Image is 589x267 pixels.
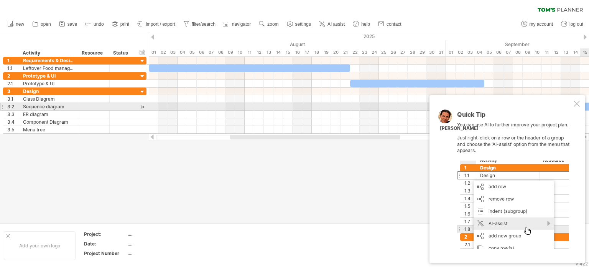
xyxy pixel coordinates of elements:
[331,48,341,56] div: Wednesday, 20 August 2025
[408,48,417,56] div: Thursday, 28 August 2025
[494,48,503,56] div: Saturday, 6 September 2025
[387,22,401,27] span: contact
[475,48,484,56] div: Thursday, 4 September 2025
[187,48,197,56] div: Tuesday, 5 August 2025
[235,48,245,56] div: Sunday, 10 August 2025
[321,48,331,56] div: Tuesday, 19 August 2025
[503,48,513,56] div: Sunday, 7 September 2025
[457,111,572,122] div: Quick Tip
[128,250,192,257] div: ....
[128,240,192,247] div: ....
[523,48,532,56] div: Tuesday, 9 September 2025
[542,48,551,56] div: Thursday, 11 September 2025
[84,240,126,247] div: Date:
[7,111,19,118] div: 3.3
[465,48,475,56] div: Wednesday, 3 September 2025
[7,72,19,80] div: 2
[113,49,130,57] div: Status
[23,49,74,57] div: Activity
[446,48,456,56] div: Monday, 1 September 2025
[139,103,146,111] div: scroll to activity
[94,22,104,27] span: undo
[456,48,465,56] div: Tuesday, 2 September 2025
[417,48,427,56] div: Friday, 29 August 2025
[254,48,264,56] div: Tuesday, 12 August 2025
[23,57,74,64] div: Requirements & Design
[5,19,26,29] a: new
[120,22,129,27] span: print
[369,48,379,56] div: Sunday, 24 August 2025
[23,80,74,87] div: Prototype & UI
[576,261,588,267] div: v 422
[457,111,572,249] div: You can use AI to further improve your project plan. Just right-click on a row or the header of a...
[23,103,74,110] div: Sequence diagram
[23,118,74,126] div: Component Diagram
[16,22,24,27] span: new
[571,48,580,56] div: Sunday, 14 September 2025
[513,48,523,56] div: Monday, 8 September 2025
[4,231,76,260] div: Add your own logo
[7,118,19,126] div: 3.4
[128,231,192,237] div: ....
[23,95,74,103] div: Class Diagram
[7,80,19,87] div: 2.1
[561,48,571,56] div: Saturday, 13 September 2025
[178,48,187,56] div: Monday, 4 August 2025
[317,19,347,29] a: AI assist
[23,65,74,72] div: Leftover Food manager
[264,48,273,56] div: Wednesday, 13 August 2025
[312,48,321,56] div: Monday, 18 August 2025
[57,19,79,29] a: save
[532,48,542,56] div: Wednesday, 10 September 2025
[7,57,19,64] div: 1
[135,19,178,29] a: import / export
[350,48,360,56] div: Friday, 22 August 2025
[23,111,74,118] div: ER diagram
[559,19,586,29] a: log out
[361,22,370,27] span: help
[146,22,175,27] span: import / export
[84,231,126,237] div: Project:
[327,22,345,27] span: AI assist
[225,48,235,56] div: Saturday, 9 August 2025
[569,22,583,27] span: log out
[222,19,253,29] a: navigator
[192,22,216,27] span: filter/search
[351,19,372,29] a: help
[7,88,19,95] div: 3
[83,19,106,29] a: undo
[149,40,446,48] div: August 2025
[376,19,404,29] a: contact
[436,48,446,56] div: Sunday, 31 August 2025
[257,19,281,29] a: zoom
[293,48,302,56] div: Saturday, 16 August 2025
[267,22,278,27] span: zoom
[216,48,225,56] div: Friday, 8 August 2025
[519,19,555,29] a: my account
[168,48,178,56] div: Sunday, 3 August 2025
[484,48,494,56] div: Friday, 5 September 2025
[388,48,398,56] div: Tuesday, 26 August 2025
[245,48,254,56] div: Monday, 11 August 2025
[30,19,53,29] a: open
[197,48,206,56] div: Wednesday, 6 August 2025
[7,95,19,103] div: 3.1
[181,19,218,29] a: filter/search
[41,22,51,27] span: open
[530,22,553,27] span: my account
[341,48,350,56] div: Thursday, 21 August 2025
[23,88,74,95] div: Design
[283,48,293,56] div: Friday, 15 August 2025
[82,49,105,57] div: Resource
[427,48,436,56] div: Saturday, 30 August 2025
[440,125,479,132] div: [PERSON_NAME]
[67,22,77,27] span: save
[7,126,19,133] div: 3.5
[110,19,132,29] a: print
[379,48,388,56] div: Monday, 25 August 2025
[360,48,369,56] div: Saturday, 23 August 2025
[84,250,126,257] div: Project Number
[551,48,561,56] div: Friday, 12 September 2025
[295,22,311,27] span: settings
[285,19,313,29] a: settings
